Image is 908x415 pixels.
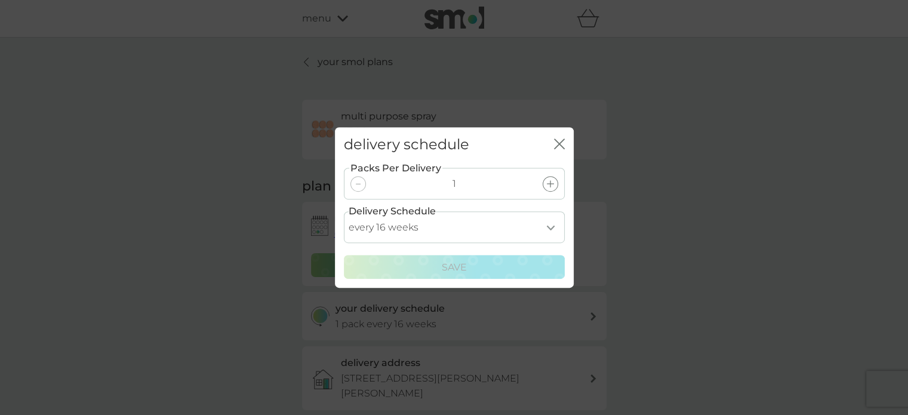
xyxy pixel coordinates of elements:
[453,176,456,192] p: 1
[554,139,565,151] button: close
[442,260,467,275] p: Save
[344,255,565,279] button: Save
[349,161,442,176] label: Packs Per Delivery
[344,136,469,153] h2: delivery schedule
[349,204,436,219] label: Delivery Schedule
